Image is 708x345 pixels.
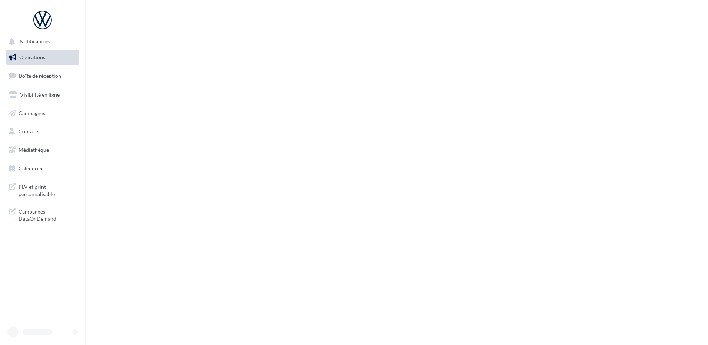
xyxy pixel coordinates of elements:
span: PLV et print personnalisable [19,182,76,198]
a: Médiathèque [4,142,81,158]
a: Calendrier [4,161,81,176]
a: Contacts [4,124,81,139]
span: Campagnes [19,110,45,116]
a: Campagnes DataOnDemand [4,204,81,225]
span: Campagnes DataOnDemand [19,207,76,222]
a: Campagnes [4,105,81,121]
a: PLV et print personnalisable [4,179,81,201]
a: Boîte de réception [4,68,81,84]
span: Calendrier [19,165,43,171]
span: Contacts [19,128,39,134]
span: Notifications [20,38,50,45]
span: Visibilité en ligne [20,91,60,98]
span: Boîte de réception [19,73,61,79]
span: Opérations [19,54,45,60]
span: Médiathèque [19,147,49,153]
a: Visibilité en ligne [4,87,81,103]
a: Opérations [4,50,81,65]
